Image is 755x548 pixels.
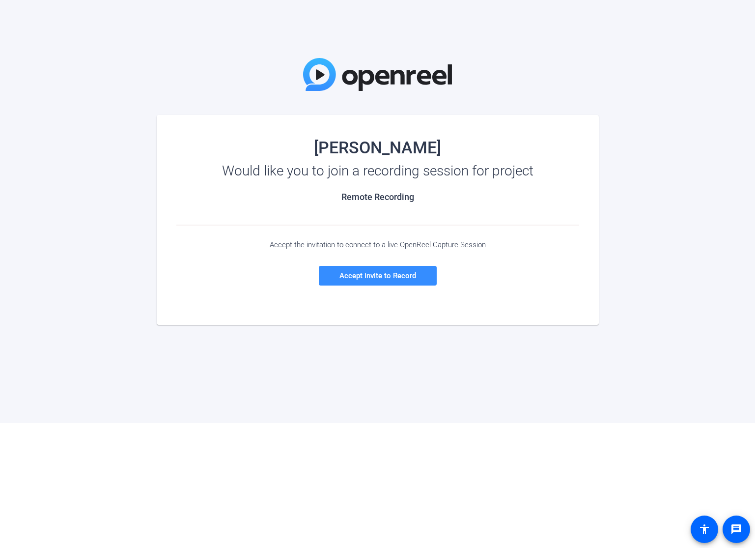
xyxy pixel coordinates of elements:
span: Accept invite to Record [339,271,416,280]
div: [PERSON_NAME] [176,140,579,155]
div: Accept the invitation to connect to a live OpenReel Capture Session [176,240,579,249]
img: OpenReel Logo [303,58,452,91]
div: Would like you to join a recording session for project [176,163,579,179]
mat-icon: message [730,523,742,535]
mat-icon: accessibility [699,523,710,535]
h2: Remote Recording [176,192,579,202]
a: Accept invite to Record [319,266,437,286]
